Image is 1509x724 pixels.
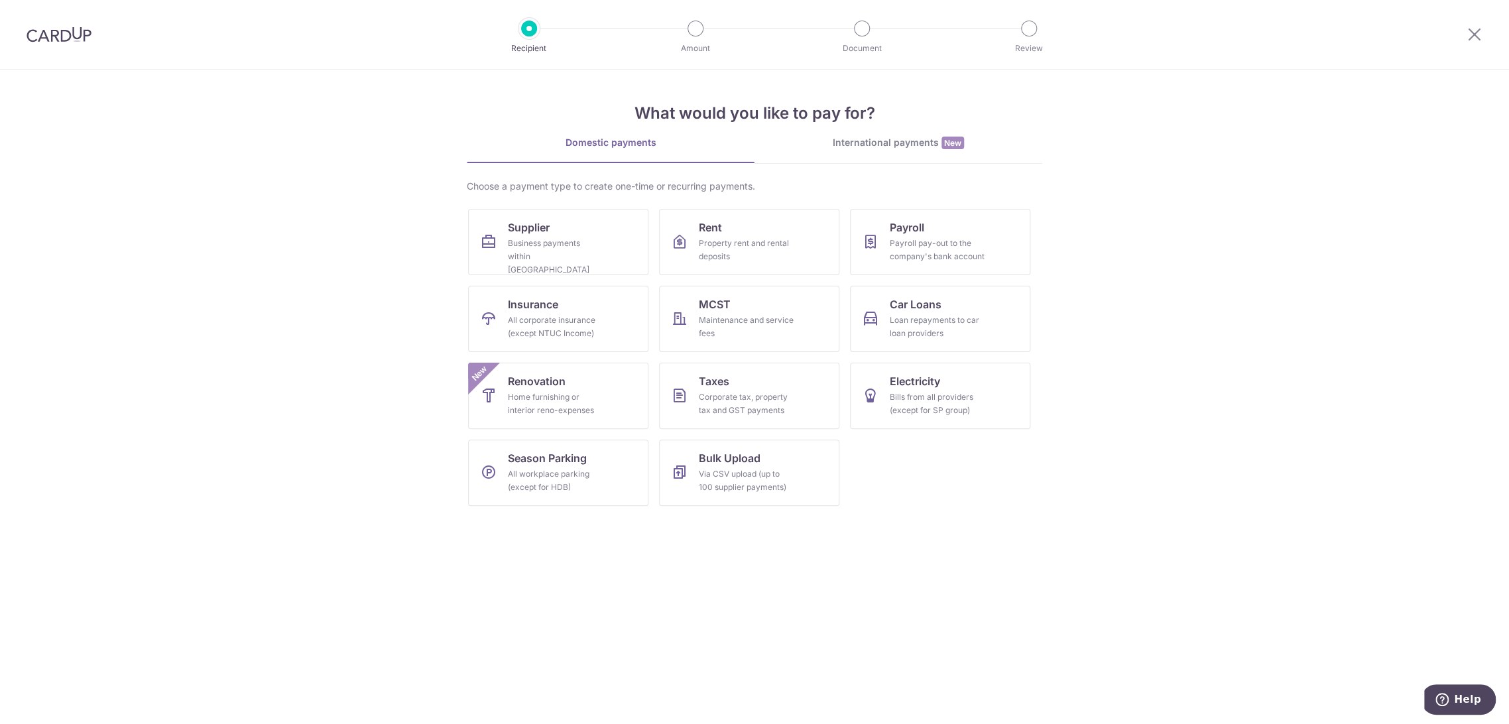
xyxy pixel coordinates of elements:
[699,391,794,417] div: Corporate tax, property tax and GST payments
[890,373,940,389] span: Electricity
[469,363,491,385] span: New
[467,180,1042,193] div: Choose a payment type to create one-time or recurring payments.
[659,363,839,429] a: TaxesCorporate tax, property tax and GST payments
[699,450,760,466] span: Bulk Upload
[468,209,648,275] a: SupplierBusiness payments within [GEOGRAPHIC_DATA]
[27,27,91,42] img: CardUp
[508,450,587,466] span: Season Parking
[850,209,1030,275] a: PayrollPayroll pay-out to the company's bank account
[467,101,1042,125] h4: What would you like to pay for?
[699,314,794,340] div: Maintenance and service fees
[508,314,603,340] div: All corporate insurance (except NTUC Income)
[467,136,754,149] div: Domestic payments
[890,219,924,235] span: Payroll
[646,42,745,55] p: Amount
[508,391,603,417] div: Home furnishing or interior reno-expenses
[850,363,1030,429] a: ElectricityBills from all providers (except for SP group)
[659,286,839,352] a: MCSTMaintenance and service fees
[699,296,731,312] span: MCST
[890,237,985,263] div: Payroll pay-out to the company's bank account
[699,373,729,389] span: Taxes
[659,440,839,506] a: Bulk UploadVia CSV upload (up to 100 supplier payments)
[941,137,964,149] span: New
[890,391,985,417] div: Bills from all providers (except for SP group)
[1424,684,1496,717] iframe: Opens a widget where you can find more information
[468,363,648,429] a: RenovationHome furnishing or interior reno-expensesNew
[890,296,941,312] span: Car Loans
[468,440,648,506] a: Season ParkingAll workplace parking (except for HDB)
[508,296,558,312] span: Insurance
[508,373,566,389] span: Renovation
[850,286,1030,352] a: Car LoansLoan repayments to car loan providers
[468,286,648,352] a: InsuranceAll corporate insurance (except NTUC Income)
[980,42,1078,55] p: Review
[508,219,550,235] span: Supplier
[480,42,578,55] p: Recipient
[754,136,1042,150] div: International payments
[813,42,911,55] p: Document
[699,219,722,235] span: Rent
[699,237,794,263] div: Property rent and rental deposits
[699,467,794,494] div: Via CSV upload (up to 100 supplier payments)
[508,467,603,494] div: All workplace parking (except for HDB)
[508,237,603,276] div: Business payments within [GEOGRAPHIC_DATA]
[890,314,985,340] div: Loan repayments to car loan providers
[659,209,839,275] a: RentProperty rent and rental deposits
